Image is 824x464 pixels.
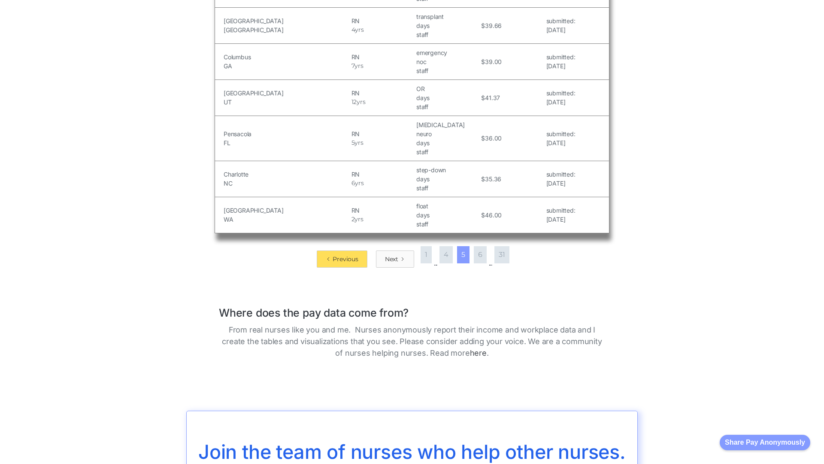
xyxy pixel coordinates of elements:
[357,98,365,107] h5: yrs
[457,246,470,263] a: 5
[546,129,576,147] a: submitted:[DATE]
[416,211,479,220] h5: days
[416,183,479,192] h5: staff
[481,57,485,66] h5: $
[546,98,576,107] h5: [DATE]
[546,138,576,147] h5: [DATE]
[720,435,810,450] button: Share Pay Anonymously
[224,98,349,107] h5: UT
[416,201,479,211] h5: float
[481,134,485,143] h5: $
[416,138,479,147] h5: days
[416,84,479,93] h5: OR
[385,255,398,263] div: Next
[355,179,364,188] h5: yrs
[489,259,492,268] div: ...
[351,138,355,147] h5: 5
[439,246,453,263] a: 4
[351,206,414,215] h5: RN
[355,25,364,34] h5: yrs
[546,206,576,224] a: submitted:[DATE]
[481,93,485,102] h5: $
[546,179,576,188] h5: [DATE]
[317,250,367,268] a: Previous Page
[224,61,349,70] h5: GA
[224,16,349,25] h5: [GEOGRAPHIC_DATA]
[224,206,349,215] h5: [GEOGRAPHIC_DATA]
[546,89,576,107] a: submitted:[DATE]
[351,215,355,224] h5: 2
[546,215,576,224] h5: [DATE]
[485,174,501,183] h5: 35.36
[546,206,576,215] h5: submitted:
[481,174,485,183] h5: $
[474,246,487,263] a: 6
[416,120,479,138] h5: [MEDICAL_DATA] neuro
[354,138,363,147] h5: yrs
[546,16,576,34] a: submitted:[DATE]
[416,147,479,156] h5: staff
[351,179,355,188] h5: 6
[546,25,576,34] h5: [DATE]
[416,174,479,183] h5: days
[333,255,358,263] div: Previous
[485,211,502,220] h5: 46.00
[416,12,479,21] h5: transplant
[546,61,576,70] h5: [DATE]
[416,66,479,75] h5: staff
[485,134,502,143] h5: 36.00
[351,52,414,61] h5: RN
[376,250,414,268] a: Next Page
[351,16,414,25] h5: RN
[546,52,576,61] h5: submitted:
[416,165,479,174] h5: step-down
[485,57,502,66] h5: 39.00
[485,21,502,30] h5: 39.66
[416,220,479,229] h5: staff
[434,259,437,268] div: ...
[351,129,414,138] h5: RN
[481,211,485,220] h5: $
[421,246,432,263] a: 1
[351,98,357,107] h5: 12
[416,30,479,39] h5: staff
[198,440,626,464] span: Join the team of nurses who help other nurses.
[546,52,576,70] a: submitted:[DATE]
[224,89,349,98] h5: [GEOGRAPHIC_DATA]
[351,170,414,179] h5: RN
[351,25,355,34] h5: 4
[224,52,349,61] h5: Columbus
[354,61,363,70] h5: yrs
[416,93,479,102] h5: days
[219,298,605,320] h1: Where does the pay data come from?
[224,215,349,224] h5: WA
[224,179,349,188] h5: NC
[546,16,576,25] h5: submitted:
[416,57,479,66] h5: noc
[224,129,349,138] h5: Pensacola
[494,246,509,263] a: 31
[219,324,605,359] p: From real nurses like you and me. Nurses anonymously report their income and workplace data and I...
[354,215,363,224] h5: yrs
[481,21,485,30] h5: $
[546,170,576,179] h5: submitted:
[416,48,479,57] h5: emergency
[224,170,349,179] h5: Charlotte
[224,25,349,34] h5: [GEOGRAPHIC_DATA]
[416,21,479,30] h5: days
[416,102,479,111] h5: staff
[351,61,355,70] h5: 7
[546,170,576,188] a: submitted:[DATE]
[224,138,349,147] h5: FL
[546,89,576,98] h5: submitted:
[215,242,609,268] div: List
[351,89,414,98] h5: RN
[470,348,487,357] a: here
[546,129,576,138] h5: submitted:
[485,93,500,102] h5: 41.37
